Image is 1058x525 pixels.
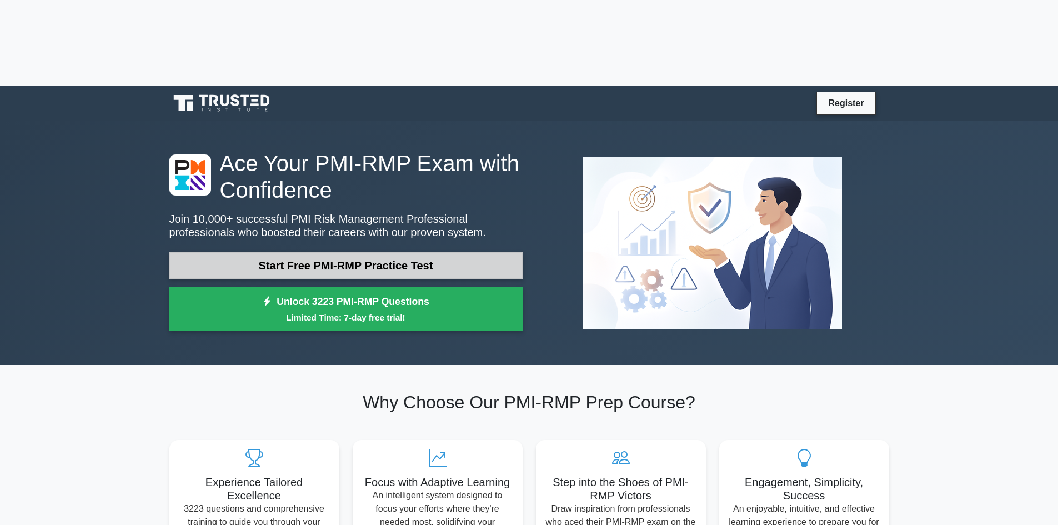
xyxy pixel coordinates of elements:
a: Register [821,96,870,110]
a: Unlock 3223 PMI-RMP QuestionsLimited Time: 7-day free trial! [169,287,523,332]
p: Join 10,000+ successful PMI Risk Management Professional professionals who boosted their careers ... [169,212,523,239]
h5: Focus with Adaptive Learning [362,476,514,489]
a: Start Free PMI-RMP Practice Test [169,252,523,279]
small: Limited Time: 7-day free trial! [183,311,509,324]
h1: Ace Your PMI-RMP Exam with Confidence [169,150,523,203]
img: PMI Risk Management Professional Preview [574,148,851,338]
h5: Step into the Shoes of PMI-RMP Victors [545,476,697,502]
h5: Experience Tailored Excellence [178,476,330,502]
h5: Engagement, Simplicity, Success [728,476,880,502]
h2: Why Choose Our PMI-RMP Prep Course? [169,392,889,413]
